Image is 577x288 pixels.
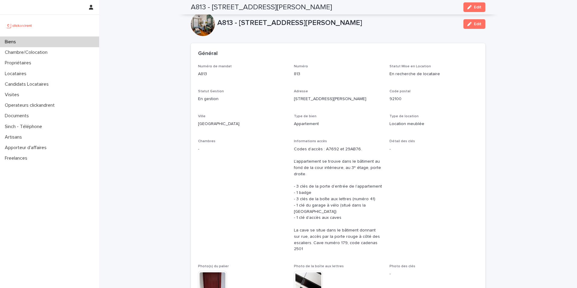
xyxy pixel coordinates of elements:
p: Appartement [294,121,383,127]
p: [GEOGRAPHIC_DATA] [198,121,287,127]
h2: A813 - [STREET_ADDRESS][PERSON_NAME] [191,3,332,12]
button: Edit [463,2,485,12]
p: Apporteur d'affaires [2,145,51,151]
p: Sinch - Téléphone [2,124,47,130]
span: Adresse [294,90,308,93]
p: - [389,271,478,277]
p: Artisans [2,134,27,140]
p: Locataires [2,71,31,77]
p: Operateurs clickandrent [2,103,60,108]
span: Type de bien [294,115,316,118]
span: Statut Gestion [198,90,224,93]
span: Détail des clés [389,139,415,143]
p: Freelances [2,155,32,161]
span: Chambres [198,139,215,143]
p: A813 [198,71,287,77]
button: Edit [463,19,485,29]
p: 92100 [389,96,478,102]
p: Candidats Locataires [2,81,53,87]
p: Biens [2,39,21,45]
span: Numéro de mandat [198,65,232,68]
p: En recherche de locataire [389,71,478,77]
span: Photo(s) du palier [198,265,229,268]
span: Informations accès [294,139,327,143]
span: Photo de la boîte aux lettres [294,265,344,268]
span: Ville [198,115,206,118]
p: Visites [2,92,24,98]
p: En gestion [198,96,287,102]
span: Photo des clés [389,265,415,268]
p: Documents [2,113,34,119]
span: Edit [474,5,481,9]
span: Type de location [389,115,419,118]
p: [STREET_ADDRESS][PERSON_NAME] [294,96,383,102]
p: A813 - [STREET_ADDRESS][PERSON_NAME] [217,19,459,27]
p: Location meublée [389,121,478,127]
h2: Général [198,51,218,57]
span: Statut Mise en Location [389,65,431,68]
p: Codes d’accès : A7692 et 29AB76. L'appartement se trouve dans le bâtiment au fond de la cour inté... [294,146,383,253]
p: - [389,146,478,152]
span: Code postal [389,90,411,93]
p: Propriétaires [2,60,36,66]
p: Chambre/Colocation [2,50,52,55]
p: - [198,146,287,152]
img: UCB0brd3T0yccxBKYDjQ [5,20,34,32]
p: 813 [294,71,383,77]
span: Edit [474,22,481,26]
span: Numéro [294,65,308,68]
